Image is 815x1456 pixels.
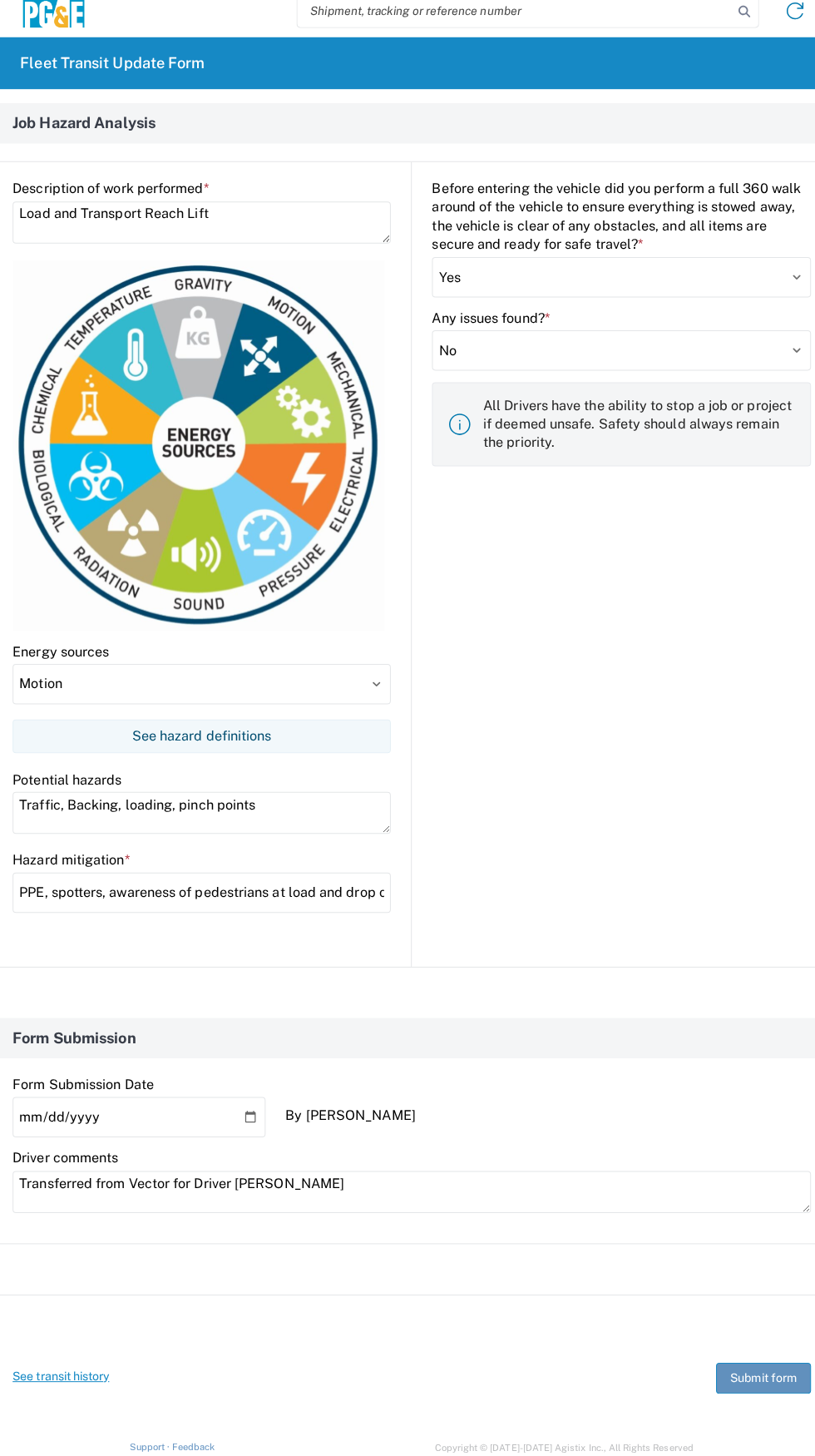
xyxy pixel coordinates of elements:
label: Form Submission Date [12,1080,152,1098]
label: Description of work performed [12,193,206,211]
label: Energy sources [12,651,108,670]
span: Copyright © [DATE]-[DATE] Agistix Inc., All Rights Reserved [430,1440,686,1455]
label: Driver comments [12,1152,117,1171]
h2: Fleet Transit Update Form [20,67,203,87]
div: By [PERSON_NAME] [283,1087,533,1153]
input: Shipment, tracking or reference number [294,10,725,42]
button: Submit form [709,1364,803,1394]
p: All Drivers have the ability to stop a job or project if deemed unsafe. Safety should always rema... [478,408,788,463]
a: Feedback [170,1442,212,1452]
label: Before entering the vehicle did you perform a full 360 walk around of the vehicle to ensure every... [427,193,803,266]
label: Hazard mitigation [12,857,128,875]
a: Support [129,1442,170,1452]
button: See hazard definitions [12,727,387,760]
label: Any issues found? [427,321,544,339]
label: Potential hazards [12,778,121,796]
a: See transit history [12,1364,108,1394]
img: pge [20,7,86,46]
span: Job Hazard Analysis [12,130,154,145]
